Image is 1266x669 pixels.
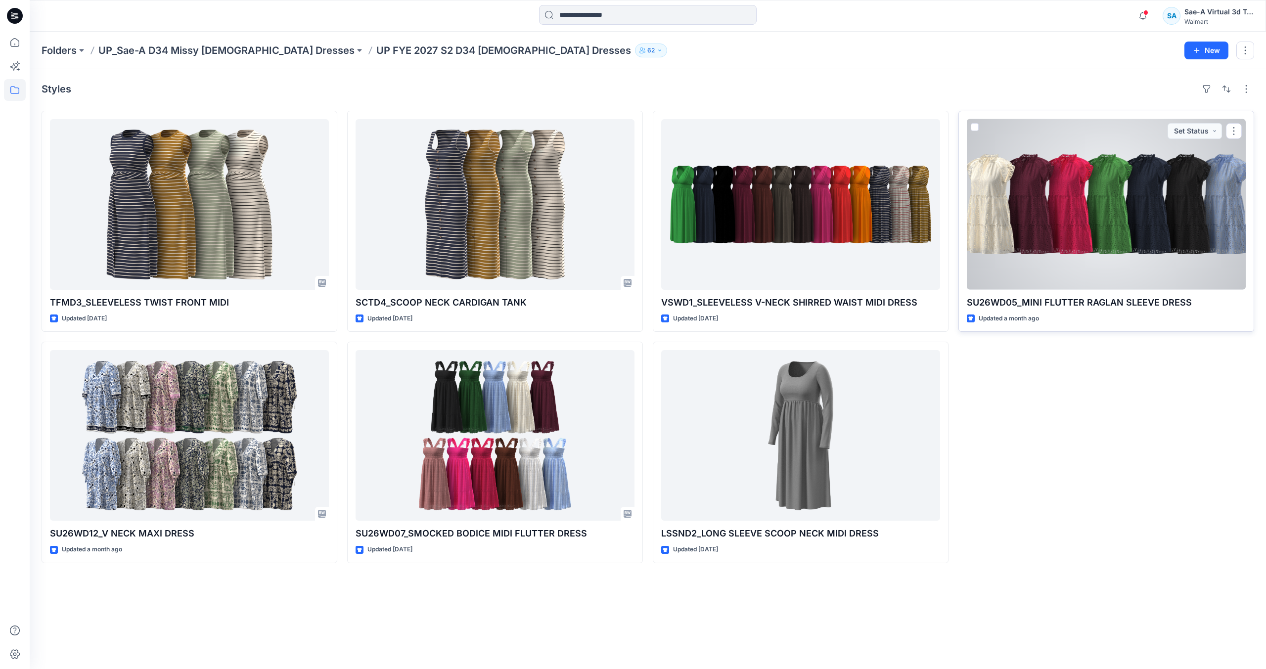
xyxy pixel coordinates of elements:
p: TFMD3_SLEEVELESS TWIST FRONT MIDI [50,296,329,310]
div: Walmart [1184,18,1254,25]
a: Folders [42,44,77,57]
p: SCTD4_SCOOP NECK CARDIGAN TANK [356,296,634,310]
a: SU26WD12_V NECK MAXI DRESS [50,350,329,521]
div: SA [1163,7,1180,25]
a: SCTD4_SCOOP NECK CARDIGAN TANK [356,119,634,290]
h4: Styles [42,83,71,95]
button: 62 [635,44,667,57]
p: LSSND2_LONG SLEEVE SCOOP NECK MIDI DRESS [661,527,940,540]
p: Updated a month ago [62,544,122,555]
p: 62 [647,45,655,56]
p: Updated [DATE] [62,313,107,324]
a: VSWD1_SLEEVELESS V-NECK SHIRRED WAIST MIDI DRESS [661,119,940,290]
a: SU26WD07_SMOCKED BODICE MIDI FLUTTER DRESS [356,350,634,521]
a: LSSND2_LONG SLEEVE SCOOP NECK MIDI DRESS [661,350,940,521]
p: Updated [DATE] [673,313,718,324]
button: New [1184,42,1228,59]
p: SU26WD07_SMOCKED BODICE MIDI FLUTTER DRESS [356,527,634,540]
a: TFMD3_SLEEVELESS TWIST FRONT MIDI [50,119,329,290]
p: Updated [DATE] [367,544,412,555]
p: Updated [DATE] [367,313,412,324]
p: Updated [DATE] [673,544,718,555]
p: Updated a month ago [979,313,1039,324]
div: Sae-A Virtual 3d Team [1184,6,1254,18]
a: UP_Sae-A D34 Missy [DEMOGRAPHIC_DATA] Dresses [98,44,355,57]
p: SU26WD05_MINI FLUTTER RAGLAN SLEEVE DRESS [967,296,1246,310]
p: SU26WD12_V NECK MAXI DRESS [50,527,329,540]
a: SU26WD05_MINI FLUTTER RAGLAN SLEEVE DRESS [967,119,1246,290]
p: UP FYE 2027 S2 D34 [DEMOGRAPHIC_DATA] Dresses [376,44,631,57]
p: VSWD1_SLEEVELESS V-NECK SHIRRED WAIST MIDI DRESS [661,296,940,310]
